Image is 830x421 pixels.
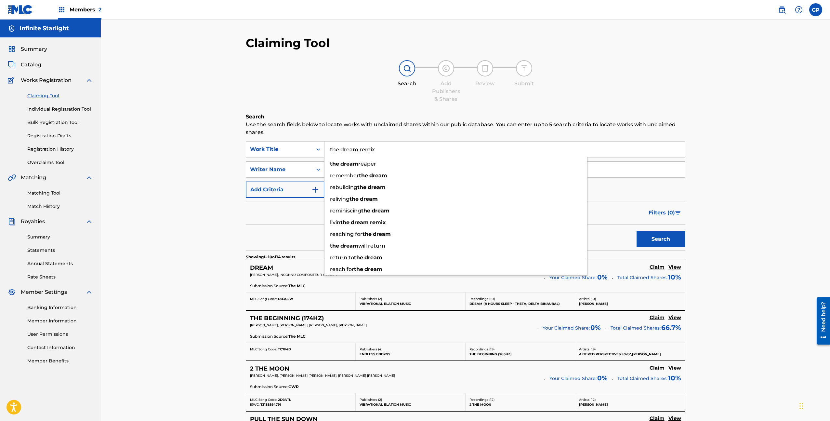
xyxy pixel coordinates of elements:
a: Member Benefits [27,358,93,364]
span: Matching [21,174,46,182]
a: Registration History [27,146,93,153]
a: Registration Drafts [27,132,93,139]
p: Publishers ( 4 ) [360,347,461,352]
iframe: Resource Center [812,295,830,347]
p: Showing 1 - 10 of 14 results [246,254,295,260]
p: [PERSON_NAME] [579,301,681,306]
span: CWR [288,384,299,390]
a: Overclaims Tool [27,159,93,166]
p: Recordings ( 19 ) [469,347,571,352]
strong: dream [340,243,358,249]
span: T3135594791 [260,402,281,407]
img: 9d2ae6d4665cec9f34b9.svg [311,186,319,194]
span: Your Claimed Share: [549,375,597,382]
span: DB3CLW [278,297,293,301]
div: Drag [799,396,803,416]
h5: Infinite Starlight [20,25,69,32]
a: Individual Registration Tool [27,106,93,113]
h5: Claim [650,315,665,321]
iframe: Chat Widget [797,390,830,421]
img: Royalties [8,218,16,225]
div: Submit [508,80,540,88]
h5: View [668,365,681,371]
h5: View [668,315,681,321]
p: Artists ( 19 ) [579,347,681,352]
span: Works Registration [21,76,72,84]
p: Artists ( 10 ) [579,296,681,301]
strong: the [354,266,363,272]
a: Member Information [27,318,93,324]
a: Annual Statements [27,260,93,267]
div: User Menu [809,3,822,16]
strong: the [330,243,339,249]
strong: the [349,196,359,202]
p: VIBRATIONAL ELATION MUSIC [360,301,461,306]
img: step indicator icon for Search [403,64,411,72]
span: reaching for [330,231,362,237]
h5: 2 THE MOON [250,365,289,373]
strong: the [357,184,366,190]
img: Member Settings [8,288,16,296]
p: Recordings ( 12 ) [469,397,571,402]
span: MLC Song Code: [250,347,277,351]
strong: dream [351,219,369,225]
img: expand [85,174,93,182]
span: The MLC [288,333,306,339]
a: Matching Tool [27,190,93,197]
strong: dream [369,172,387,179]
span: reaper [358,161,376,167]
span: Catalog [21,61,41,69]
img: Matching [8,174,16,182]
span: Summary [21,45,47,53]
span: Submission Source: [250,384,288,390]
h5: Claim [650,365,665,371]
strong: dream [373,231,391,237]
span: rebuilding [330,184,357,190]
strong: dream [360,196,378,202]
strong: the [359,172,368,179]
span: Total Claimed Shares: [617,275,667,280]
strong: dream [340,161,358,167]
h6: Search [246,113,685,121]
p: DREAM (8 HOURS SLEEP - THETA, DELTA BINAURAL) [469,301,571,306]
p: Publishers ( 2 ) [360,397,461,402]
p: ENDLESS ENERGY [360,352,461,357]
img: expand [85,76,93,84]
span: MLC Song Code: [250,398,277,402]
a: Bulk Registration Tool [27,119,93,126]
strong: the [330,161,339,167]
a: CatalogCatalog [8,61,41,69]
a: View [668,365,681,372]
p: 2 THE MOON [469,402,571,407]
a: SummarySummary [8,45,47,53]
strong: dream [364,266,382,272]
span: return to [330,254,354,261]
span: reliving [330,196,349,202]
span: 2 [99,7,101,13]
img: help [795,6,803,14]
p: Recordings ( 10 ) [469,296,571,301]
p: Artists ( 12 ) [579,397,681,402]
p: Use the search fields below to locate works with unclaimed shares within our public database. You... [246,121,685,136]
span: 0 % [597,373,608,383]
div: Add Publishers & Shares [430,80,462,103]
img: filter [675,211,681,215]
span: The MLC [288,283,306,289]
span: [PERSON_NAME], INCONNU COMPOSITEUR AUTEUR [250,273,337,277]
button: Add Criteria [246,182,324,198]
img: step indicator icon for Add Publishers & Shares [442,64,450,72]
span: Total Claimed Shares: [611,325,661,331]
strong: remix [370,219,386,225]
span: reach for [330,266,354,272]
a: Claiming Tool [27,92,93,99]
a: Rate Sheets [27,274,93,280]
p: THE BEGINNING (285HZ) [469,352,571,357]
p: [PERSON_NAME] [579,402,681,407]
span: Total Claimed Shares: [617,375,667,381]
img: expand [85,288,93,296]
span: Submission Source: [250,283,288,289]
strong: dream [364,254,382,261]
span: 10 % [668,272,681,282]
span: Your Claimed Share: [549,274,597,281]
